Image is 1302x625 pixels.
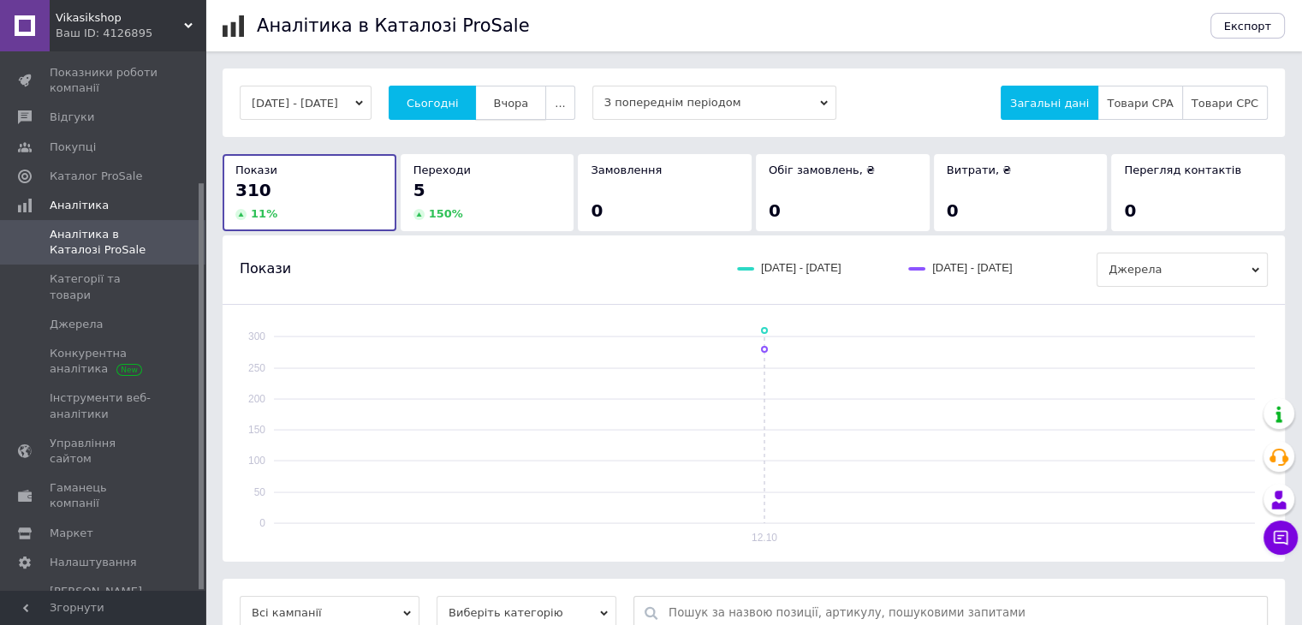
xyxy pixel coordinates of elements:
[947,164,1012,176] span: Витрати, ₴
[50,526,93,541] span: Маркет
[1124,164,1241,176] span: Перегляд контактів
[1001,86,1098,120] button: Загальні дані
[50,140,96,155] span: Покупці
[1192,97,1258,110] span: Товари CPC
[50,198,109,213] span: Аналітика
[752,532,777,544] text: 12.10
[591,164,662,176] span: Замовлення
[240,259,291,278] span: Покази
[429,207,463,220] span: 150 %
[56,26,205,41] div: Ваш ID: 4126895
[50,317,103,332] span: Джерела
[947,200,959,221] span: 0
[50,110,94,125] span: Відгуки
[1010,97,1089,110] span: Загальні дані
[1224,20,1272,33] span: Експорт
[50,480,158,511] span: Гаманець компанії
[475,86,546,120] button: Вчора
[1097,86,1182,120] button: Товари CPA
[555,97,565,110] span: ...
[592,86,836,120] span: З попереднім періодом
[240,86,372,120] button: [DATE] - [DATE]
[493,97,528,110] span: Вчора
[257,15,529,36] h1: Аналітика в Каталозі ProSale
[50,271,158,302] span: Категорії та товари
[1097,253,1268,287] span: Джерела
[769,164,875,176] span: Обіг замовлень, ₴
[1263,521,1298,555] button: Чат з покупцем
[50,65,158,96] span: Показники роботи компанії
[50,169,142,184] span: Каталог ProSale
[248,330,265,342] text: 300
[769,200,781,221] span: 0
[413,164,471,176] span: Переходи
[413,180,425,200] span: 5
[248,362,265,374] text: 250
[50,390,158,421] span: Інструменти веб-аналітики
[248,424,265,436] text: 150
[50,346,158,377] span: Конкурентна аналітика
[235,180,271,200] span: 310
[1182,86,1268,120] button: Товари CPC
[389,86,477,120] button: Сьогодні
[50,227,158,258] span: Аналітика в Каталозі ProSale
[251,207,277,220] span: 11 %
[56,10,184,26] span: Vikasikshop
[1107,97,1173,110] span: Товари CPA
[248,455,265,467] text: 100
[50,436,158,467] span: Управління сайтом
[259,517,265,529] text: 0
[407,97,459,110] span: Сьогодні
[591,200,603,221] span: 0
[1210,13,1286,39] button: Експорт
[50,555,137,570] span: Налаштування
[248,393,265,405] text: 200
[545,86,574,120] button: ...
[254,486,266,498] text: 50
[1124,200,1136,221] span: 0
[235,164,277,176] span: Покази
